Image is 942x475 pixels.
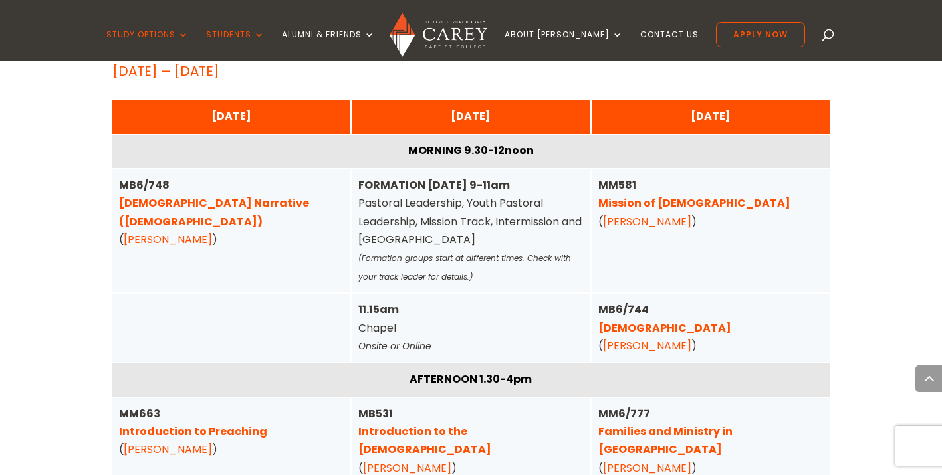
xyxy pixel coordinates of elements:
a: [PERSON_NAME] [603,338,691,353]
a: Introduction to Preaching [119,424,267,439]
img: Carey Baptist College [390,13,487,57]
strong: FORMATION [DATE] 9-11am [358,177,510,193]
a: [DEMOGRAPHIC_DATA] Narrative ([DEMOGRAPHIC_DATA]) [119,195,309,229]
strong: MB531 [358,406,491,457]
div: ( ) [119,176,344,248]
div: ( ) [598,300,824,355]
div: Pastoral Leadership, Youth Pastoral Leadership, Mission Track, Intermission and [GEOGRAPHIC_DATA] [358,176,584,286]
a: [PERSON_NAME] [124,232,212,247]
a: [PERSON_NAME] [124,442,212,457]
a: [PERSON_NAME] [603,214,691,229]
a: Contact Us [640,30,699,61]
a: Apply Now [716,22,805,47]
div: ( ) [598,176,824,231]
a: Families and Ministry in [GEOGRAPHIC_DATA] [598,424,733,457]
strong: MM6/777 [598,406,733,457]
a: About [PERSON_NAME] [505,30,623,61]
em: Onsite or Online [358,339,431,353]
strong: MB6/748 [119,177,309,229]
a: Introduction to the [DEMOGRAPHIC_DATA] [358,424,491,457]
em: (Formation groups start at different times. Check with your track leader for details.) [358,252,571,282]
div: ( ) [119,405,344,459]
a: [DEMOGRAPHIC_DATA] [598,320,731,335]
div: [DATE] [358,107,584,125]
a: Students [206,30,265,61]
strong: AFTERNOON 1.30-4pm [410,371,532,387]
strong: MM663 [119,406,267,439]
div: [DATE] [119,107,344,125]
strong: MORNING 9.30-12noon [408,143,534,158]
p: [DATE] – [DATE] [112,45,830,80]
a: Mission of [DEMOGRAPHIC_DATA] [598,195,790,211]
strong: MB6/744 [598,302,731,335]
a: Study Options [106,30,189,61]
a: Alumni & Friends [282,30,375,61]
div: [DATE] [598,107,824,125]
div: Chapel [358,300,584,355]
strong: 11.15am [358,302,399,317]
strong: MM581 [598,177,790,211]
